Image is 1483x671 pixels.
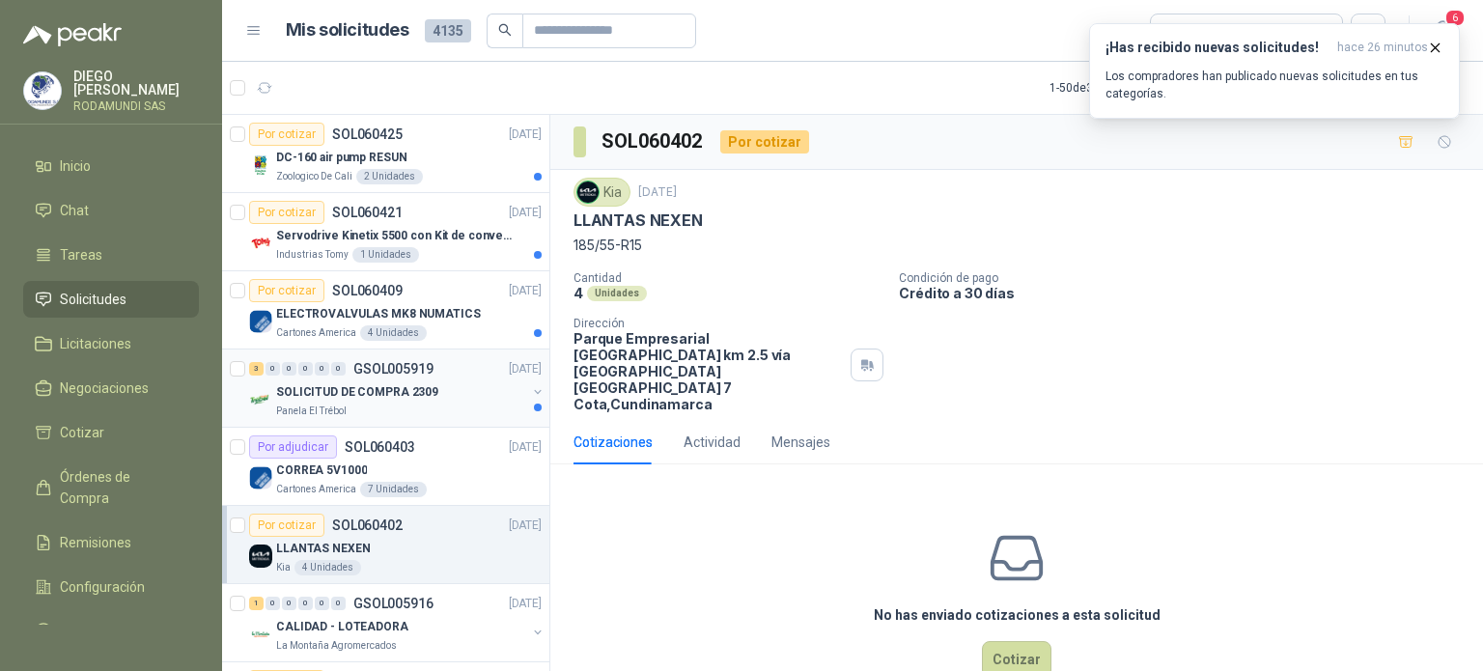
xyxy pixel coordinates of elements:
p: Zoologico De Cali [276,169,352,184]
a: 1 0 0 0 0 0 GSOL005916[DATE] Company LogoCALIDAD - LOTEADORALa Montaña Agromercados [249,592,546,654]
a: Por cotizarSOL060421[DATE] Company LogoServodrive Kinetix 5500 con Kit de conversión y filtro (Re... [222,193,549,271]
img: Company Logo [249,623,272,646]
p: SOL060402 [332,518,403,532]
a: Negociaciones [23,370,199,406]
img: Logo peakr [23,23,122,46]
div: 3 [249,362,264,376]
span: search [498,23,512,37]
p: SOL060409 [332,284,403,297]
div: Kia [574,178,630,207]
span: Manuales y ayuda [60,621,170,642]
img: Company Logo [249,388,272,411]
span: hace 26 minutos [1337,40,1428,56]
p: SOL060403 [345,440,415,454]
img: Company Logo [249,154,272,177]
div: Por adjudicar [249,435,337,459]
div: 0 [282,597,296,610]
div: 0 [315,362,329,376]
span: Remisiones [60,532,131,553]
div: 0 [282,362,296,376]
div: Por cotizar [720,130,809,154]
img: Company Logo [24,72,61,109]
a: Cotizar [23,414,199,451]
div: 4 Unidades [294,560,361,575]
div: 4 Unidades [360,325,427,341]
p: [DATE] [509,204,542,222]
a: Chat [23,192,199,229]
p: SOL060425 [332,127,403,141]
h3: SOL060402 [602,126,705,156]
div: 1 [249,597,264,610]
p: LLANTAS NEXEN [276,540,370,558]
div: 1 - 50 de 3164 [1049,72,1175,103]
a: Solicitudes [23,281,199,318]
p: Condición de pago [899,271,1475,285]
h3: ¡Has recibido nuevas solicitudes! [1105,40,1329,56]
span: 4135 [425,19,471,42]
img: Company Logo [249,545,272,568]
button: ¡Has recibido nuevas solicitudes!hace 26 minutos Los compradores han publicado nuevas solicitudes... [1089,23,1460,119]
p: Dirección [574,317,843,330]
a: Por adjudicarSOL060403[DATE] Company LogoCORREA 5V1000Cartones America7 Unidades [222,428,549,506]
a: 3 0 0 0 0 0 GSOL005919[DATE] Company LogoSOLICITUD DE COMPRA 2309Panela El Trébol [249,357,546,419]
div: 0 [331,597,346,610]
p: [DATE] [509,517,542,535]
p: GSOL005916 [353,597,434,610]
a: Por cotizarSOL060425[DATE] Company LogoDC-160 air pump RESUNZoologico De Cali2 Unidades [222,115,549,193]
p: CALIDAD - LOTEADORA [276,618,408,636]
a: Configuración [23,569,199,605]
p: Crédito a 30 días [899,285,1475,301]
div: 0 [331,362,346,376]
a: Inicio [23,148,199,184]
div: 7 Unidades [360,482,427,497]
div: Por cotizar [249,123,324,146]
a: Tareas [23,237,199,273]
p: Cantidad [574,271,883,285]
div: 0 [315,597,329,610]
p: LLANTAS NEXEN [574,210,703,231]
div: Actividad [684,432,741,453]
p: Parque Empresarial [GEOGRAPHIC_DATA] km 2.5 vía [GEOGRAPHIC_DATA] [GEOGRAPHIC_DATA] 7 Cota , Cund... [574,330,843,412]
p: Servodrive Kinetix 5500 con Kit de conversión y filtro (Ref 41350505) [276,227,517,245]
img: Company Logo [249,466,272,489]
p: CORREA 5V1000 [276,461,367,480]
p: DIEGO [PERSON_NAME] [73,70,199,97]
p: Panela El Trébol [276,404,347,419]
p: [DATE] [638,183,677,202]
p: ELECTROVALVULAS MK8 NUMATICS [276,305,481,323]
p: DC-160 air pump RESUN [276,149,406,167]
img: Company Logo [249,232,272,255]
p: Cartones America [276,482,356,497]
button: 6 [1425,14,1460,48]
div: Por cotizar [249,201,324,224]
div: Cotizaciones [574,432,653,453]
a: Licitaciones [23,325,199,362]
p: SOL060421 [332,206,403,219]
p: SOLICITUD DE COMPRA 2309 [276,383,438,402]
div: Por cotizar [249,279,324,302]
a: Por cotizarSOL060409[DATE] Company LogoELECTROVALVULAS MK8 NUMATICSCartones America4 Unidades [222,271,549,349]
a: Órdenes de Compra [23,459,199,517]
a: Manuales y ayuda [23,613,199,650]
p: [DATE] [509,360,542,378]
p: GSOL005919 [353,362,434,376]
p: La Montaña Agromercados [276,638,397,654]
a: Remisiones [23,524,199,561]
img: Company Logo [249,310,272,333]
div: 0 [298,362,313,376]
a: Por cotizarSOL060402[DATE] Company LogoLLANTAS NEXENKia4 Unidades [222,506,549,584]
span: Cotizar [60,422,104,443]
p: [DATE] [509,438,542,457]
h3: No has enviado cotizaciones a esta solicitud [874,604,1161,626]
p: Los compradores han publicado nuevas solicitudes en tus categorías. [1105,68,1443,102]
p: Industrias Tomy [276,247,349,263]
div: 1 Unidades [352,247,419,263]
img: Company Logo [577,182,599,203]
span: Órdenes de Compra [60,466,181,509]
span: Configuración [60,576,145,598]
div: 0 [266,362,280,376]
p: 4 [574,285,583,301]
div: 2 Unidades [356,169,423,184]
span: Negociaciones [60,377,149,399]
span: Licitaciones [60,333,131,354]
